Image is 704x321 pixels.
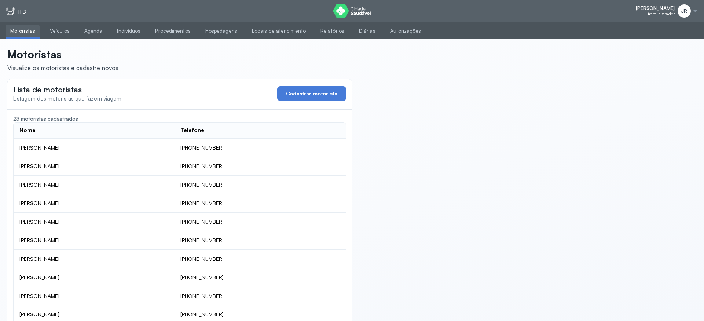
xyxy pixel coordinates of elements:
div: 23 motoristas cadastrados [13,116,346,122]
p: TFD [18,9,26,15]
a: Motoristas [6,25,40,37]
p: Motoristas [7,48,118,61]
td: [PHONE_NUMBER] [175,213,346,231]
td: [PERSON_NAME] [14,268,175,287]
img: logo do Cidade Saudável [333,4,371,18]
td: [PERSON_NAME] [14,139,175,157]
div: Nome [19,127,36,134]
a: Veículos [45,25,74,37]
td: [PHONE_NUMBER] [175,139,346,157]
a: Diárias [355,25,380,37]
td: [PHONE_NUMBER] [175,250,346,269]
button: Cadastrar motorista [277,86,346,101]
td: [PERSON_NAME] [14,213,175,231]
a: Autorizações [386,25,425,37]
td: [PERSON_NAME] [14,176,175,194]
td: [PHONE_NUMBER] [175,157,346,176]
a: Agenda [80,25,107,37]
td: [PHONE_NUMBER] [175,231,346,250]
span: Lista de motoristas [13,85,82,94]
td: [PERSON_NAME] [14,250,175,269]
div: Telefone [180,127,204,134]
img: tfd.svg [6,7,15,15]
td: [PHONE_NUMBER] [175,176,346,194]
td: [PERSON_NAME] [14,194,175,213]
td: [PHONE_NUMBER] [175,194,346,213]
a: Locais de atendimento [247,25,310,37]
td: [PERSON_NAME] [14,157,175,176]
td: [PERSON_NAME] [14,287,175,306]
div: Visualize os motoristas e cadastre novos [7,64,118,72]
td: [PERSON_NAME] [14,231,175,250]
td: [PHONE_NUMBER] [175,268,346,287]
td: [PHONE_NUMBER] [175,287,346,306]
a: Hospedagens [201,25,242,37]
a: Relatórios [316,25,349,37]
a: Procedimentos [151,25,195,37]
span: Listagem dos motoristas que fazem viagem [13,95,121,102]
a: Indivíduos [113,25,145,37]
